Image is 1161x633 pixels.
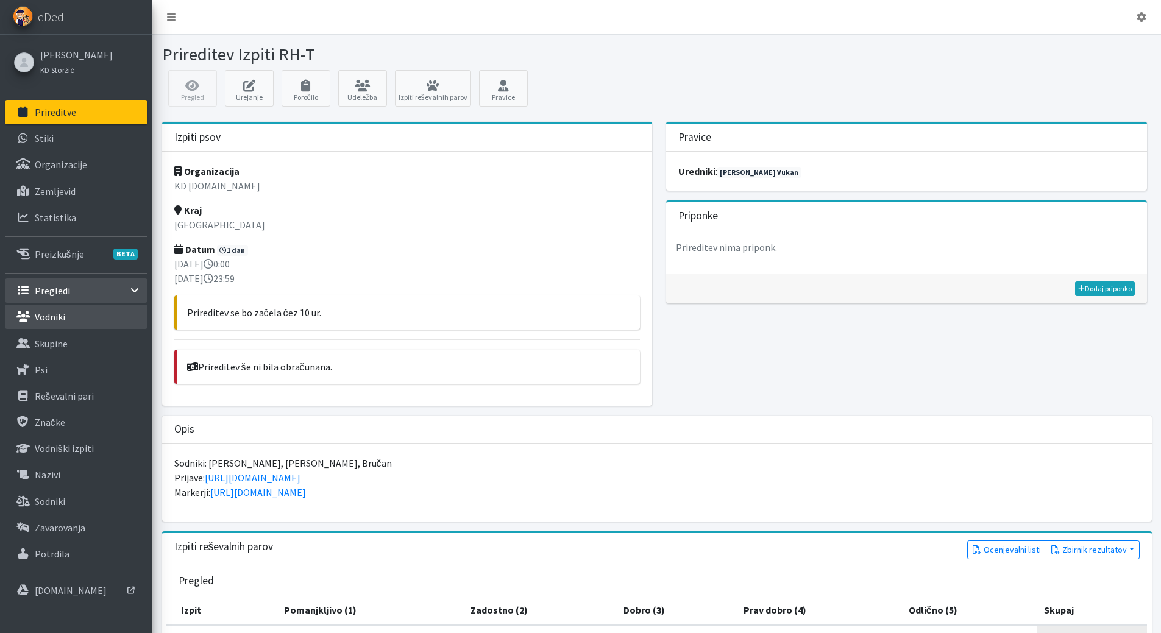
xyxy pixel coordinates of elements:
[678,131,711,144] h3: Pravice
[282,70,330,107] a: Poročilo
[174,540,274,553] h3: Izpiti reševalnih parov
[35,158,87,171] p: Organizacije
[5,100,147,124] a: Prireditve
[5,126,147,150] a: Stiki
[38,8,66,26] span: eDedi
[35,548,69,560] p: Potrdila
[967,540,1046,559] a: Ocenjevalni listi
[174,131,221,144] h3: Izpiti psov
[5,331,147,356] a: Skupine
[1075,281,1135,296] a: Dodaj priponko
[35,106,76,118] p: Prireditve
[174,165,240,177] strong: Organizacija
[5,384,147,408] a: Reševalni pari
[1046,540,1140,559] button: Zbirnik rezultatov
[13,6,33,26] img: eDedi
[174,204,202,216] strong: Kraj
[174,179,641,193] p: KD [DOMAIN_NAME]
[5,278,147,303] a: Pregledi
[901,595,1037,625] th: Odlično (5)
[666,152,1148,191] div: :
[35,338,68,350] p: Skupine
[5,489,147,514] a: Sodniki
[5,410,147,434] a: Značke
[35,311,65,323] p: Vodniki
[174,243,215,255] strong: Datum
[187,359,631,374] p: Prireditev še ni bila obračunana.
[174,256,641,286] p: [DATE] 0:00 [DATE] 23:59
[5,462,147,487] a: Nazivi
[187,305,631,320] p: Prireditev se bo začela čez 10 ur.
[736,595,901,625] th: Prav dobro (4)
[5,515,147,540] a: Zavarovanja
[35,185,76,197] p: Zemljevid
[5,305,147,329] a: Vodniki
[162,44,653,65] h1: Prireditev Izpiti RH-T
[35,416,65,428] p: Značke
[225,70,274,107] a: Urejanje
[616,595,736,625] th: Dobro (3)
[166,595,277,625] th: Izpit
[40,48,113,62] a: [PERSON_NAME]
[113,249,138,260] span: BETA
[35,390,94,402] p: Reševalni pari
[5,242,147,266] a: PreizkušnjeBETA
[5,436,147,461] a: Vodniški izpiti
[35,248,84,260] p: Preizkušnje
[479,70,528,107] a: Pravice
[35,211,76,224] p: Statistika
[40,62,113,77] a: KD Storžič
[210,486,306,498] a: [URL][DOMAIN_NAME]
[205,472,300,484] a: [URL][DOMAIN_NAME]
[678,210,718,222] h3: Priponke
[35,442,94,454] p: Vodniški izpiti
[5,542,147,566] a: Potrdila
[463,595,617,625] th: Zadostno (2)
[35,584,107,596] p: [DOMAIN_NAME]
[35,285,70,297] p: Pregledi
[174,423,194,436] h3: Opis
[717,167,802,178] a: [PERSON_NAME] Vukan
[174,217,641,232] p: [GEOGRAPHIC_DATA]
[5,205,147,230] a: Statistika
[217,245,249,256] span: 1 dan
[174,456,1140,500] p: Sodniki: [PERSON_NAME], [PERSON_NAME], Bručan Prijave: Markerji:
[338,70,387,107] a: Udeležba
[40,65,74,75] small: KD Storžič
[678,165,715,177] strong: uredniki
[35,495,65,507] p: Sodniki
[179,575,214,587] h3: Pregled
[395,70,471,107] a: Izpiti reševalnih parov
[666,230,1148,264] p: Prireditev nima priponk.
[5,578,147,603] a: [DOMAIN_NAME]
[277,595,463,625] th: Pomanjkljivo (1)
[35,132,54,144] p: Stiki
[35,522,85,534] p: Zavarovanja
[1037,595,1147,625] th: Skupaj
[5,152,147,177] a: Organizacije
[5,179,147,203] a: Zemljevid
[35,469,60,481] p: Nazivi
[35,364,48,376] p: Psi
[5,358,147,382] a: Psi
